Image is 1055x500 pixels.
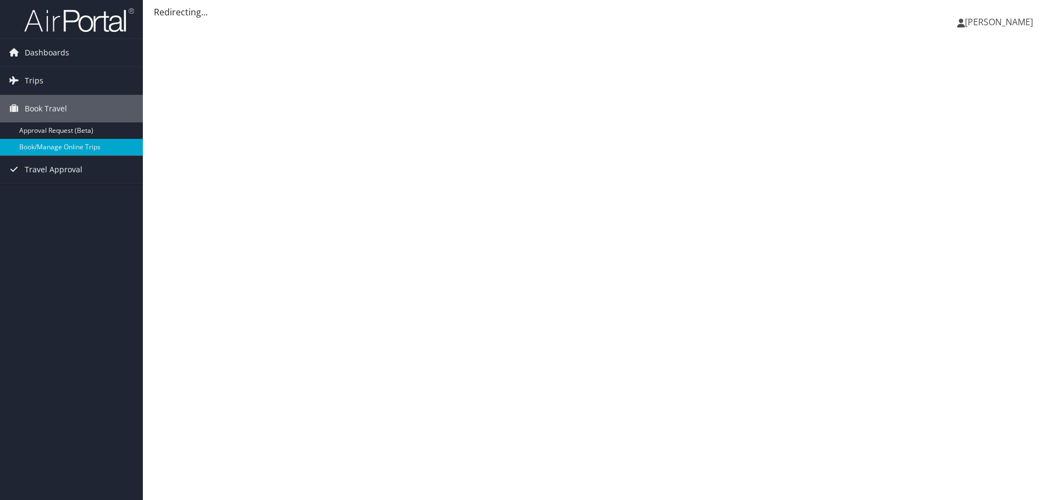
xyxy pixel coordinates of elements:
[154,5,1044,19] div: Redirecting...
[25,39,69,66] span: Dashboards
[965,16,1033,28] span: [PERSON_NAME]
[24,7,134,33] img: airportal-logo.png
[25,95,67,122] span: Book Travel
[957,5,1044,38] a: [PERSON_NAME]
[25,67,43,94] span: Trips
[25,156,82,183] span: Travel Approval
